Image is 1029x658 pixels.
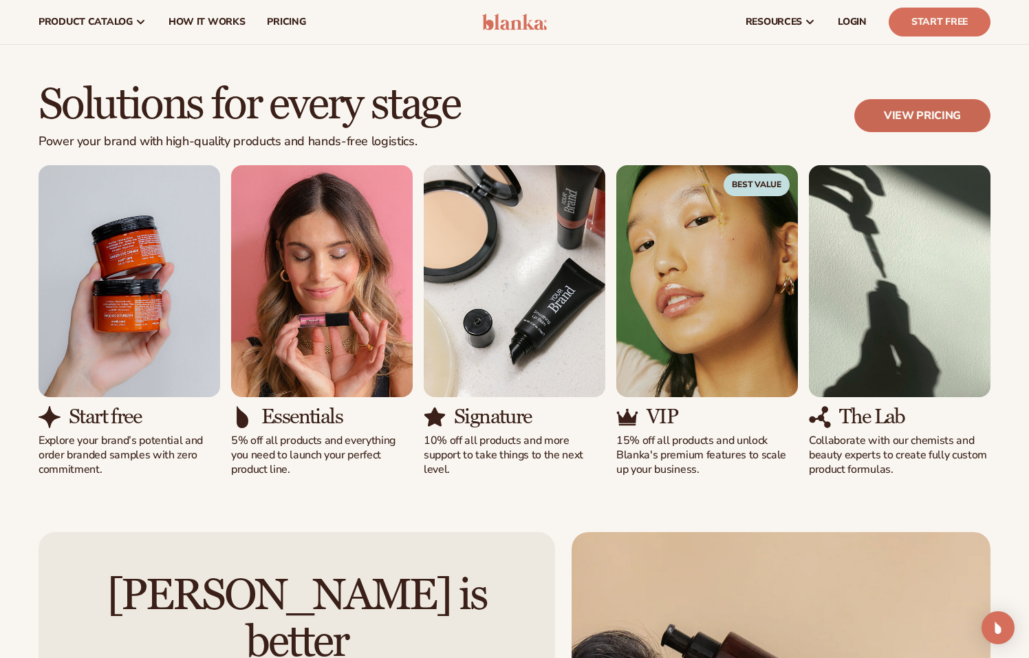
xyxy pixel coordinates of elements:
[809,165,990,476] div: 5 / 5
[69,405,141,428] h3: Start free
[424,406,446,428] img: Shopify Image 7
[424,165,605,476] div: 3 / 5
[616,434,798,476] p: 15% off all products and unlock Blanka's premium features to scale up your business.
[231,165,413,397] img: Shopify Image 4
[39,134,460,149] p: Power your brand with high-quality products and hands-free logistics.
[724,173,790,195] span: Best Value
[39,82,460,128] h2: Solutions for every stage
[854,99,990,132] a: View pricing
[39,434,220,476] p: Explore your brand’s potential and order branded samples with zero commitment.
[839,405,905,428] h3: The Lab
[982,611,1015,644] div: Open Intercom Messenger
[809,165,990,397] img: Shopify Image 10
[647,405,678,428] h3: VIP
[39,17,133,28] span: product catalog
[267,17,305,28] span: pricing
[616,165,798,476] div: 4 / 5
[809,434,990,476] p: Collaborate with our chemists and beauty experts to create fully custom product formulas.
[616,406,638,428] img: Shopify Image 9
[39,406,61,428] img: Shopify Image 3
[231,434,413,476] p: 5% off all products and everything you need to launch your perfect product line.
[838,17,867,28] span: LOGIN
[454,405,532,428] h3: Signature
[746,17,802,28] span: resources
[482,14,548,30] img: logo
[424,165,605,397] img: Shopify Image 6
[169,17,246,28] span: How It Works
[809,406,831,428] img: Shopify Image 11
[231,165,413,476] div: 2 / 5
[889,8,990,36] a: Start Free
[424,434,605,476] p: 10% off all products and more support to take things to the next level.
[261,405,343,428] h3: Essentials
[39,165,220,476] div: 1 / 5
[616,165,798,397] img: Shopify Image 8
[39,165,220,397] img: Shopify Image 2
[231,406,253,428] img: Shopify Image 5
